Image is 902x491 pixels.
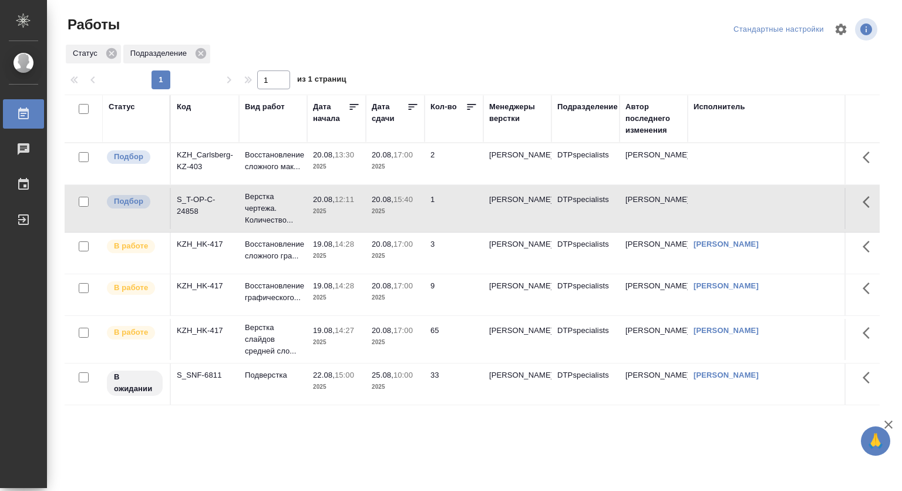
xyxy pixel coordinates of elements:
p: 20.08, [372,150,393,159]
p: 12:11 [335,195,354,204]
div: S_T-OP-C-24858 [177,194,233,217]
button: Здесь прячутся важные кнопки [856,319,884,347]
p: [PERSON_NAME] [489,325,546,337]
td: DTPspecialists [551,188,620,229]
p: 20.08, [372,195,393,204]
td: 2 [425,143,483,184]
div: Исполнитель выполняет работу [106,238,164,254]
p: 14:27 [335,326,354,335]
td: 1 [425,188,483,229]
button: Здесь прячутся важные кнопки [856,233,884,261]
p: Подразделение [130,48,191,59]
p: [PERSON_NAME] [489,238,546,250]
div: Код [177,101,191,113]
td: DTPspecialists [551,274,620,315]
a: [PERSON_NAME] [694,326,759,335]
p: Восстановление сложного гра... [245,238,301,262]
div: Исполнитель [694,101,745,113]
p: [PERSON_NAME] [489,369,546,381]
button: Здесь прячутся важные кнопки [856,143,884,171]
p: 2025 [313,381,360,393]
p: Статус [73,48,102,59]
div: Исполнитель назначен, приступать к работе пока рано [106,369,164,397]
div: S_SNF-6811 [177,369,233,381]
p: 17:00 [393,281,413,290]
div: Можно подбирать исполнителей [106,149,164,165]
div: Вид работ [245,101,285,113]
p: 2025 [313,250,360,262]
p: 25.08, [372,371,393,379]
p: [PERSON_NAME] [489,194,546,206]
div: KZH_Carlsberg-KZ-403 [177,149,233,173]
p: 13:30 [335,150,354,159]
div: KZH_HK-417 [177,238,233,250]
div: split button [731,21,827,39]
span: Посмотреть информацию [855,18,880,41]
p: В работе [114,240,148,252]
td: [PERSON_NAME] [620,319,688,360]
div: Можно подбирать исполнителей [106,194,164,210]
span: Работы [65,15,120,34]
td: [PERSON_NAME] [620,143,688,184]
p: 2025 [313,292,360,304]
p: 14:28 [335,240,354,248]
p: 20.08, [372,281,393,290]
div: Автор последнего изменения [625,101,682,136]
a: [PERSON_NAME] [694,240,759,248]
td: 65 [425,319,483,360]
td: [PERSON_NAME] [620,233,688,274]
p: 2025 [313,206,360,217]
span: 🙏 [866,429,886,453]
a: [PERSON_NAME] [694,371,759,379]
p: 2025 [313,161,360,173]
div: Исполнитель выполняет работу [106,280,164,296]
td: DTPspecialists [551,233,620,274]
p: 2025 [372,381,419,393]
p: 19.08, [313,281,335,290]
p: Восстановление графического... [245,280,301,304]
p: 2025 [372,292,419,304]
p: 22.08, [313,371,335,379]
p: 2025 [372,337,419,348]
div: Статус [66,45,121,63]
td: [PERSON_NAME] [620,364,688,405]
p: 15:40 [393,195,413,204]
p: 20.08, [372,240,393,248]
p: [PERSON_NAME] [489,149,546,161]
td: 33 [425,364,483,405]
p: 15:00 [335,371,354,379]
p: 19.08, [313,240,335,248]
p: Верстка слайдов средней сло... [245,322,301,357]
td: [PERSON_NAME] [620,188,688,229]
p: 2025 [313,337,360,348]
p: [PERSON_NAME] [489,280,546,292]
button: Здесь прячутся важные кнопки [856,188,884,216]
p: 10:00 [393,371,413,379]
p: 20.08, [313,150,335,159]
p: Подбор [114,196,143,207]
p: 17:00 [393,240,413,248]
p: Подбор [114,151,143,163]
p: В работе [114,327,148,338]
div: Менеджеры верстки [489,101,546,125]
p: 2025 [372,161,419,173]
button: 🙏 [861,426,890,456]
td: [PERSON_NAME] [620,274,688,315]
p: 2025 [372,250,419,262]
p: 2025 [372,206,419,217]
button: Здесь прячутся важные кнопки [856,274,884,302]
td: 3 [425,233,483,274]
td: 9 [425,274,483,315]
p: 20.08, [372,326,393,335]
td: DTPspecialists [551,143,620,184]
p: 19.08, [313,326,335,335]
span: Настроить таблицу [827,15,855,43]
div: KZH_HK-417 [177,280,233,292]
p: 20.08, [313,195,335,204]
td: DTPspecialists [551,364,620,405]
p: Восстановление сложного мак... [245,149,301,173]
p: В ожидании [114,371,156,395]
a: [PERSON_NAME] [694,281,759,290]
div: Дата сдачи [372,101,407,125]
p: Верстка чертежа. Количество... [245,191,301,226]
